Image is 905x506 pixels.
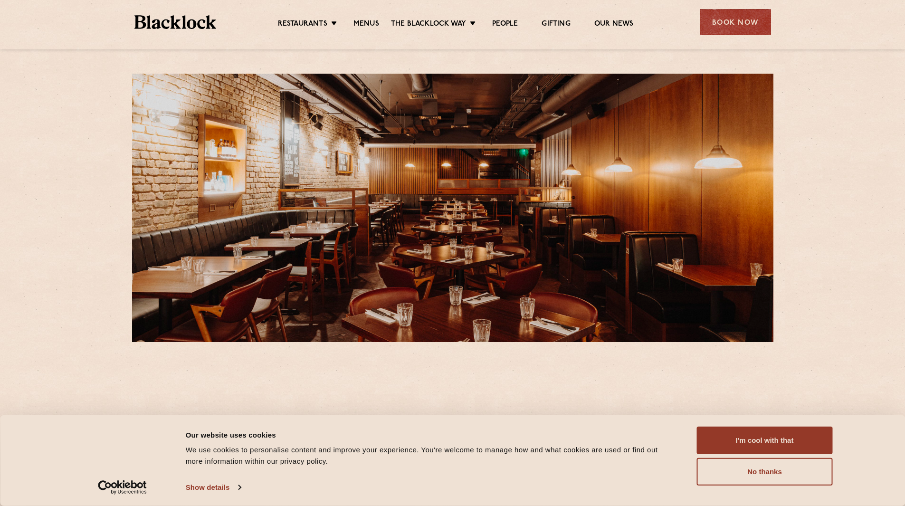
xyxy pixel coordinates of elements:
[134,15,217,29] img: BL_Textured_Logo-footer-cropped.svg
[492,19,518,30] a: People
[353,19,379,30] a: Menus
[700,9,771,35] div: Book Now
[186,429,676,440] div: Our website uses cookies
[186,480,241,495] a: Show details
[278,19,327,30] a: Restaurants
[594,19,634,30] a: Our News
[391,19,466,30] a: The Blacklock Way
[542,19,570,30] a: Gifting
[697,458,833,486] button: No thanks
[186,444,676,467] div: We use cookies to personalise content and improve your experience. You're welcome to manage how a...
[697,427,833,454] button: I'm cool with that
[81,480,164,495] a: Usercentrics Cookiebot - opens in a new window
